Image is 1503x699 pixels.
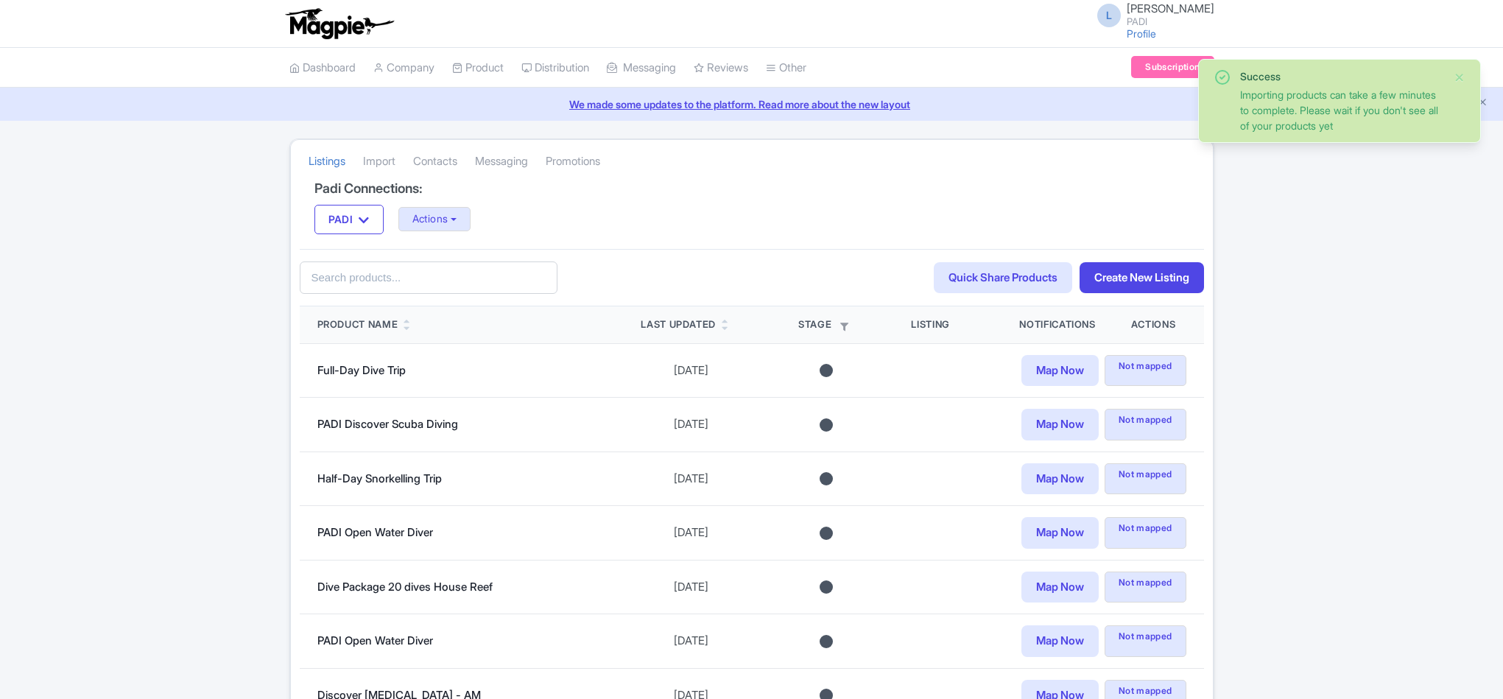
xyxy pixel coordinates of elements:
[398,207,471,231] button: Actions
[641,317,716,332] div: Last Updated
[314,181,1189,196] h4: Padi Connections:
[623,398,758,452] td: [DATE]
[452,48,504,88] a: Product
[317,471,442,485] a: Half-Day Snorkelling Trip
[1080,262,1204,294] a: Create New Listing
[317,580,493,594] a: Dive Package 20 dives House Reef
[934,262,1072,294] a: Quick Share Products
[1021,409,1099,440] a: Map Now
[309,141,345,182] a: Listings
[300,261,557,295] input: Search products...
[1097,4,1121,27] span: L
[1477,95,1488,112] button: Close announcement
[9,96,1494,112] a: We made some updates to the platform. Read more about the new layout
[623,452,758,506] td: [DATE]
[289,48,356,88] a: Dashboard
[623,343,758,398] td: [DATE]
[1105,355,1186,387] span: Not mapped
[314,205,384,234] button: PADI
[475,141,528,182] a: Messaging
[1105,463,1186,495] span: Not mapped
[623,614,758,669] td: [DATE]
[317,633,433,647] a: PADI Open Water Diver
[1021,517,1099,549] a: Map Now
[1105,517,1186,549] span: Not mapped
[1127,27,1156,40] a: Profile
[1105,625,1186,657] span: Not mapped
[1021,355,1099,387] a: Map Now
[1454,69,1465,86] button: Close
[623,560,758,614] td: [DATE]
[1105,572,1186,603] span: Not mapped
[317,317,398,332] div: Product Name
[893,306,1002,343] th: Listing
[1240,87,1442,133] div: Importing products can take a few minutes to complete. Please wait if you don't see all of your p...
[1002,306,1113,343] th: Notifications
[1021,572,1099,603] a: Map Now
[1021,625,1099,657] a: Map Now
[1127,1,1214,15] span: [PERSON_NAME]
[546,141,600,182] a: Promotions
[317,363,406,377] a: Full-Day Dive Trip
[317,525,433,539] a: PADI Open Water Diver
[623,506,758,561] td: [DATE]
[363,141,395,182] a: Import
[413,141,457,182] a: Contacts
[694,48,748,88] a: Reviews
[373,48,434,88] a: Company
[1021,463,1099,495] a: Map Now
[282,7,396,40] img: logo-ab69f6fb50320c5b225c76a69d11143b.png
[607,48,676,88] a: Messaging
[1113,306,1204,343] th: Actions
[1105,409,1186,440] span: Not mapped
[521,48,589,88] a: Distribution
[1127,17,1214,27] small: PADI
[776,317,876,332] div: Stage
[317,417,458,431] a: PADI Discover Scuba Diving
[1088,3,1214,27] a: L [PERSON_NAME] PADI
[1240,69,1442,84] div: Success
[1131,56,1214,78] a: Subscription
[766,48,806,88] a: Other
[840,323,848,331] i: Filter by stage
